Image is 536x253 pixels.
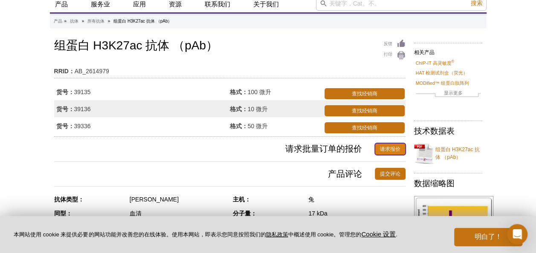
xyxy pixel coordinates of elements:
div: 血清 [130,210,226,217]
span: 产品评论 [54,168,375,180]
font: 本网站使用 cookie 来提供必要的网站功能并改善您的在线体验。使用本网站，即表示您同意按照我们的 中概述使用 cookie。管理您的 [14,231,361,238]
a: 反馈 [384,39,406,49]
li: 组蛋白 H3K27ac 抗体 （pAb） [113,19,172,23]
strong: 分子量： [233,210,257,217]
a: ChIP-IT 高灵敏度® [416,59,455,67]
h2: 相关产品 [414,43,482,58]
font: 100 微升 [248,89,271,95]
a: 组蛋白 H3K27ac 抗体 （pAb） [414,141,482,166]
a: 显示更多 [416,89,481,99]
a: 提交评论 [375,168,406,180]
font: 10 微升 [248,106,268,112]
div: 17 kDa [308,210,405,217]
font: 反馈 [384,40,392,48]
a: 产品 [54,17,62,25]
strong: 同型： [54,210,72,217]
a: 查找经销商 [324,88,404,99]
strong: 货号： [56,88,74,96]
strong: 货号： [56,122,74,130]
li: » [64,19,67,23]
strong: 格式： [230,88,248,96]
a: 打印 [384,51,406,60]
strong: 格式： [230,105,248,113]
a: 查找经销商 [324,105,404,116]
strong: 格式： [230,122,248,130]
a: 请求报价 [375,143,406,155]
a: HAT 检测试剂盒（荧光） [416,69,468,77]
a: 所有抗体 [87,17,104,25]
strong: 货号： [56,105,74,113]
font: AB_2614979 [75,68,109,75]
a: MODified™ 组蛋白肽阵列 [416,79,469,87]
h1: 组蛋白 H3K27ac 抗体 （pAb） [54,39,406,54]
font: 50 微升 [248,123,268,129]
img: 组蛋白 H3K27ac 抗体 （pAb） 通过 ChIP 检测。 [414,196,493,250]
div: 兔 [308,195,405,203]
font: . [396,231,397,238]
li: » [82,19,84,23]
font: 39336 [74,123,91,129]
sup: ® [452,59,455,63]
li: » [108,19,110,23]
strong: 主机： [233,196,251,203]
a: 查找经销商 [324,122,404,133]
h2: 数据缩略图 [414,180,482,187]
font: 39136 [74,106,91,112]
h2: 技术数据表 [414,127,482,135]
strong: RRID： [54,67,75,75]
strong: 抗体类型： [54,196,84,203]
div: [PERSON_NAME] [130,195,226,203]
button: Cookie 设置 [361,230,396,239]
a: 隐私政策 [266,231,288,238]
button: 明白了！ [454,228,522,246]
font: ChIP-IT 高灵敏度 [416,60,452,66]
span: 请求批量订单的报价 [54,143,375,155]
font: 39135 [74,89,91,95]
a: 抗体 [70,17,78,25]
div: 打开对讲信使 [507,224,527,244]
